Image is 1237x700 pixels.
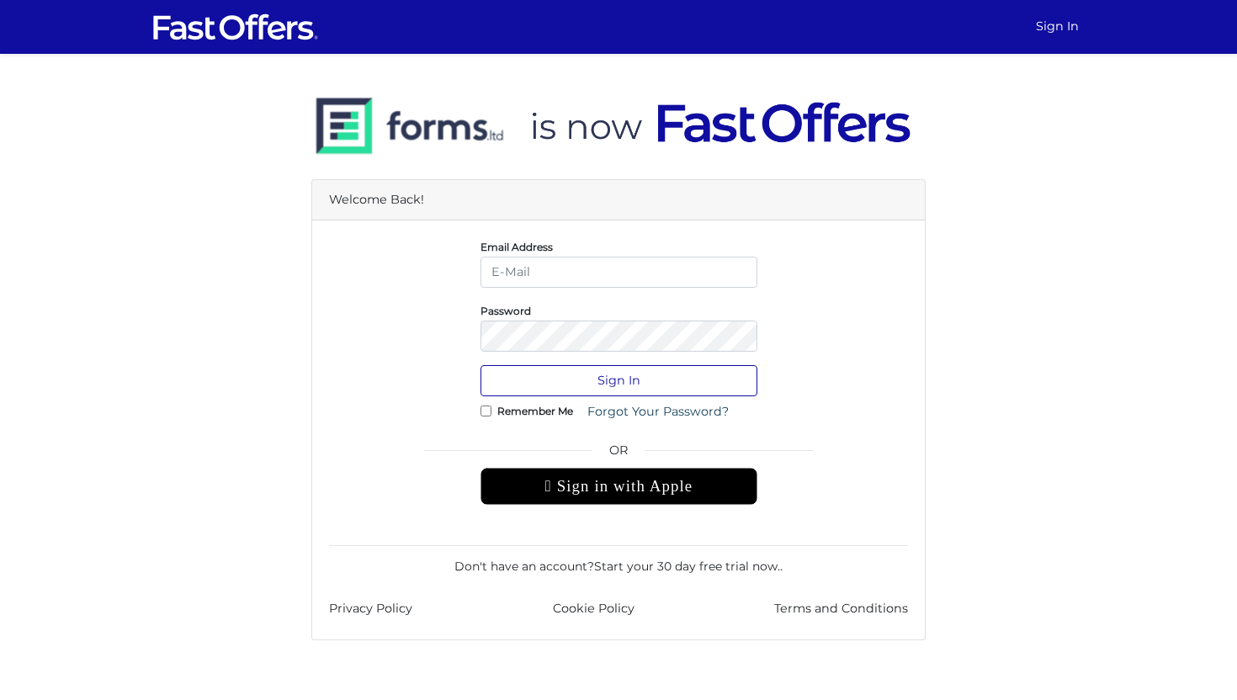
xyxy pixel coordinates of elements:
input: E-Mail [480,257,757,288]
a: Privacy Policy [329,599,412,618]
a: Sign In [1029,10,1086,43]
label: Password [480,309,531,313]
div: Welcome Back! [312,180,925,220]
button: Sign In [480,365,757,396]
label: Email Address [480,245,553,249]
label: Remember Me [497,409,573,413]
a: Terms and Conditions [774,599,908,618]
a: Cookie Policy [553,599,634,618]
a: Start your 30 day free trial now. [594,559,780,574]
a: Forgot Your Password? [576,396,740,427]
div: Don't have an account? . [329,545,908,575]
div: Sign in with Apple [480,468,757,505]
span: OR [480,441,757,468]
